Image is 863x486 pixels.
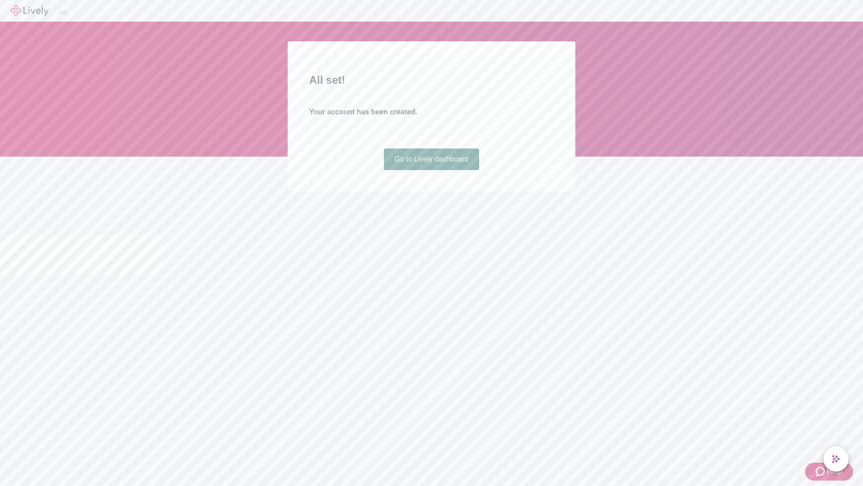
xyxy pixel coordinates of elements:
[11,5,49,16] img: Lively
[59,11,67,14] button: Log out
[816,466,827,477] svg: Zendesk support icon
[823,446,849,472] button: chat
[309,107,554,117] h4: Your account has been created.
[832,454,841,463] svg: Lively AI Assistant
[827,466,842,477] span: Help
[309,72,554,88] h2: All set!
[805,463,853,481] button: Zendesk support iconHelp
[384,148,480,170] a: Go to Lively dashboard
